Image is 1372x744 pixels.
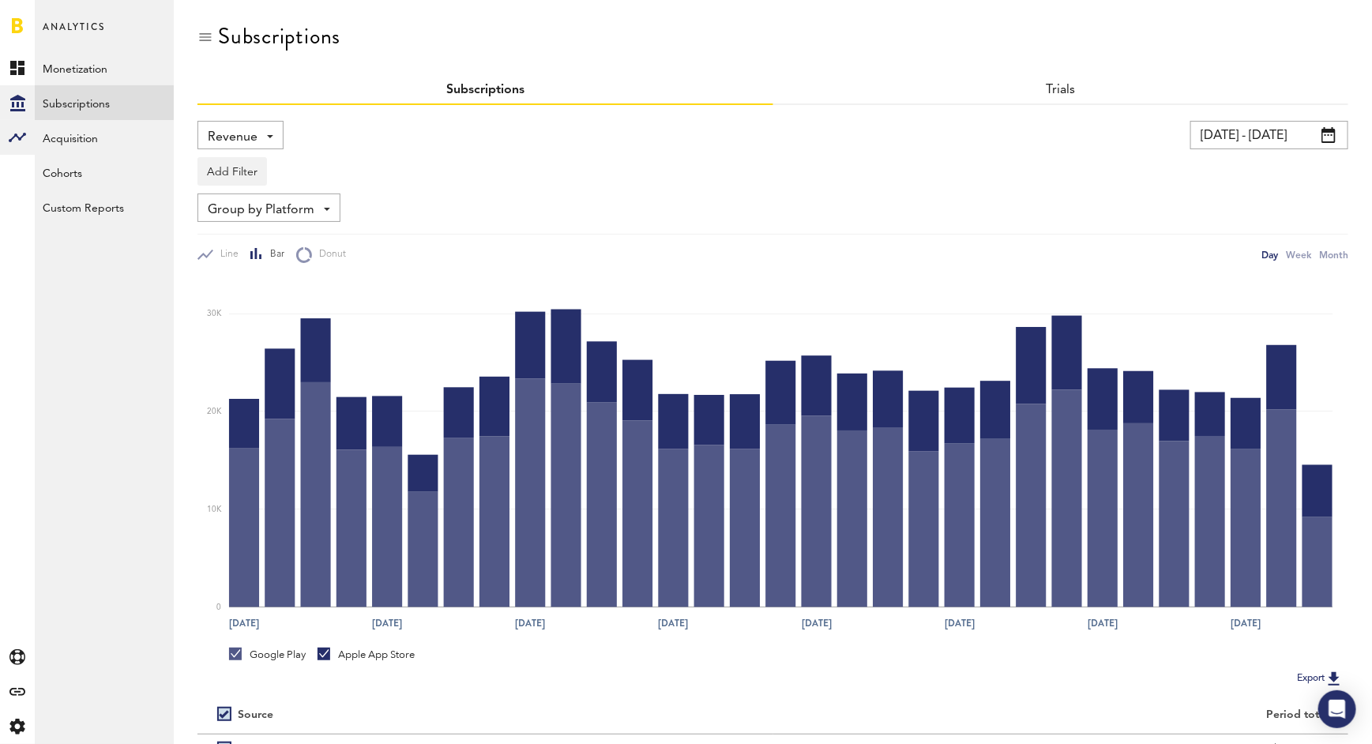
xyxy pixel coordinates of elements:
[1088,616,1118,630] text: [DATE]
[658,616,688,630] text: [DATE]
[35,120,174,155] a: Acquisition
[208,124,257,151] span: Revenue
[802,616,832,630] text: [DATE]
[207,408,222,415] text: 20K
[1231,616,1261,630] text: [DATE]
[1261,246,1278,263] div: Day
[208,197,314,224] span: Group by Platform
[229,648,306,662] div: Google Play
[35,51,174,85] a: Monetization
[216,603,221,611] text: 0
[218,24,340,49] div: Subscriptions
[793,708,1329,722] div: Period total
[35,190,174,224] a: Custom Reports
[312,248,346,261] span: Donut
[207,310,222,318] text: 30K
[515,616,545,630] text: [DATE]
[263,248,284,261] span: Bar
[1318,690,1356,728] div: Open Intercom Messenger
[43,17,105,51] span: Analytics
[1046,84,1075,96] a: Trials
[318,648,415,662] div: Apple App Store
[33,11,90,25] span: Support
[1292,668,1348,689] button: Export
[1286,246,1311,263] div: Week
[238,708,273,722] div: Source
[213,248,239,261] span: Line
[1319,246,1348,263] div: Month
[945,616,975,630] text: [DATE]
[35,85,174,120] a: Subscriptions
[446,84,524,96] a: Subscriptions
[35,155,174,190] a: Cohorts
[229,616,259,630] text: [DATE]
[197,157,267,186] button: Add Filter
[207,505,222,513] text: 10K
[1325,669,1344,688] img: Export
[372,616,402,630] text: [DATE]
